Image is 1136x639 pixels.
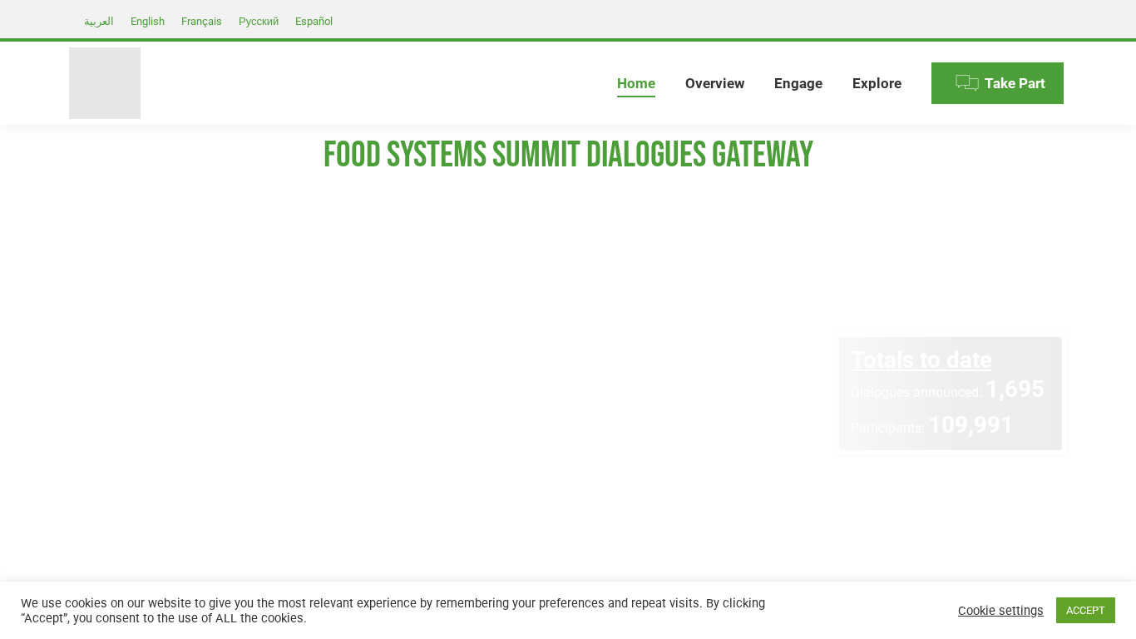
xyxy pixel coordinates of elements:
a: English [122,11,173,31]
span: Engage [774,75,822,92]
span: English [131,15,165,27]
a: Русский [230,11,287,31]
a: Dialogues announced: 1,695 [851,378,1050,402]
span: 1,695 [985,375,1045,403]
a: ACCEPT [1056,597,1115,623]
span: Français [181,15,222,27]
a: العربية [76,11,122,31]
a: Español [287,11,341,31]
div: Totals to date [851,349,1050,372]
span: Overview [685,75,744,92]
span: Participants: [851,420,925,436]
span: Русский [239,15,279,27]
span: Explore [852,75,901,92]
span: Take Part [985,75,1045,92]
span: 109,991 [928,411,1014,438]
span: العربية [84,15,114,27]
h1: FOOD SYSTEMS SUMMIT DIALOGUES GATEWAY [69,133,1067,178]
span: Home [617,75,655,92]
div: We use cookies on our website to give you the most relevant experience by remembering your prefer... [21,596,787,626]
span: Español [295,15,333,27]
a: Participants: 109,991 [851,414,1050,438]
a: Cookie settings [958,603,1044,618]
a: Français [173,11,230,31]
img: Food Systems Summit Dialogues [69,47,141,119]
img: Menu icon [955,71,980,96]
span: Dialogues announced: [851,384,982,400]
